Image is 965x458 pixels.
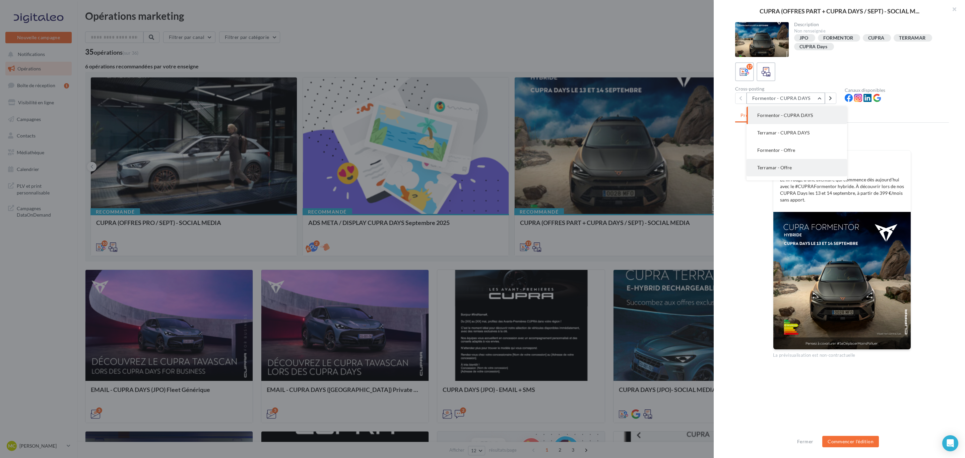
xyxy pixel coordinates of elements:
button: Formentor - CUPRA DAYS [747,93,825,104]
div: Non renseignée [794,28,944,34]
button: Formentor - CUPRA DAYS [747,107,847,124]
div: JPO [799,36,809,41]
div: Open Intercom Messenger [942,435,958,451]
span: Terramar - Offre [757,165,792,170]
span: Formentor - CUPRA DAYS [757,112,813,118]
div: CUPRA Days [799,44,828,49]
span: Terramar - CUPRA DAYS [757,130,810,135]
span: Formentor - Offre [757,147,795,153]
button: Terramar - CUPRA DAYS [747,124,847,141]
div: TERRAMAR [899,36,925,41]
button: Fermer [794,438,816,446]
button: Terramar - Offre [747,159,847,176]
div: 17 [747,64,753,70]
div: Description [794,22,944,27]
div: FORMENTOR [823,36,853,41]
p: Le fil rouge d’une aventure qui commence dès aujourd’hui avec le #CUPRAFormentor hybride. À décou... [780,176,904,203]
button: Commencer l'édition [822,436,879,447]
div: CUPRA [868,36,885,41]
button: Formentor - Offre [747,141,847,159]
div: La prévisualisation est non-contractuelle [773,350,911,358]
div: Canaux disponibles [845,88,949,93]
span: CUPRA (OFFRES PART + CUPRA DAYS / SEPT) - SOCIAL M... [760,8,919,14]
div: Cross-posting [735,87,839,91]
